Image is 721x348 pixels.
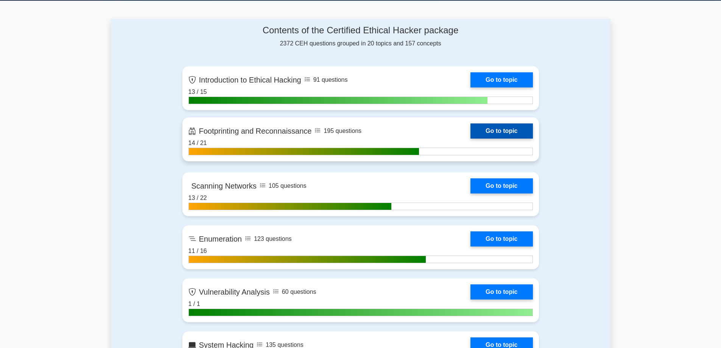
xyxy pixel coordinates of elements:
a: Go to topic [470,123,533,139]
a: Go to topic [470,72,533,87]
div: 2372 CEH questions grouped in 20 topics and 157 concepts [182,25,539,48]
a: Go to topic [470,178,533,194]
h4: Contents of the Certified Ethical Hacker package [182,25,539,36]
a: Go to topic [470,284,533,300]
a: Go to topic [470,231,533,247]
